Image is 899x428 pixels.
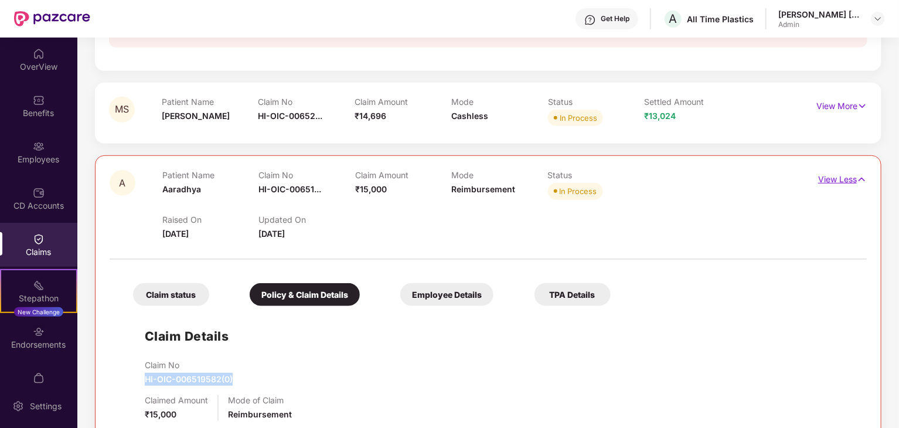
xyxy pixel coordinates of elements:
p: Patient Name [162,97,258,107]
p: Claim Amount [355,97,451,107]
span: [PERSON_NAME] [162,111,230,121]
img: svg+xml;base64,PHN2ZyBpZD0iU2V0dGluZy0yMHgyMCIgeG1sbnM9Imh0dHA6Ly93d3cudzMub3JnLzIwMDAvc3ZnIiB3aW... [12,400,24,412]
span: Cashless [451,111,488,121]
p: Status [548,170,644,180]
p: Status [548,97,645,107]
span: ₹14,696 [355,111,386,121]
p: Patient Name [162,170,258,180]
img: New Pazcare Logo [14,11,90,26]
img: svg+xml;base64,PHN2ZyBpZD0iRHJvcGRvd24tMzJ4MzIiIHhtbG5zPSJodHRwOi8vd3d3LnczLm9yZy8yMDAwL3N2ZyIgd2... [873,14,883,23]
p: Updated On [258,215,355,225]
span: HI-OIC-006519582(0) [145,374,233,384]
h1: Claim Details [145,327,229,346]
p: Claim No [258,170,355,180]
p: Claim No [258,97,355,107]
span: Reimbursement [228,409,292,419]
img: svg+xml;base64,PHN2ZyBpZD0iSG9tZSIgeG1sbnM9Imh0dHA6Ly93d3cudzMub3JnLzIwMDAvc3ZnIiB3aWR0aD0iMjAiIG... [33,48,45,60]
div: In Process [560,112,597,124]
p: Mode of Claim [228,395,292,405]
div: [PERSON_NAME] [PERSON_NAME] [778,9,860,20]
p: Claim No [145,360,233,370]
span: Aaradhya [162,184,201,194]
span: MS [115,104,129,114]
img: svg+xml;base64,PHN2ZyBpZD0iRW5kb3JzZW1lbnRzIiB4bWxucz0iaHR0cDovL3d3dy53My5vcmcvMjAwMC9zdmciIHdpZH... [33,326,45,338]
span: HI-OIC-00651... [258,184,321,194]
p: Mode [451,97,548,107]
span: ₹13,024 [645,111,676,121]
p: Mode [451,170,547,180]
div: Settings [26,400,65,412]
span: ₹15,000 [355,184,387,194]
img: svg+xml;base64,PHN2ZyBpZD0iSGVscC0zMngzMiIgeG1sbnM9Imh0dHA6Ly93d3cudzMub3JnLzIwMDAvc3ZnIiB3aWR0aD... [584,14,596,26]
img: svg+xml;base64,PHN2ZyB4bWxucz0iaHR0cDovL3d3dy53My5vcmcvMjAwMC9zdmciIHdpZHRoPSIxNyIgaGVpZ2h0PSIxNy... [857,100,867,113]
span: [DATE] [258,229,285,239]
p: Settled Amount [645,97,741,107]
p: Claim Amount [355,170,451,180]
span: HI-OIC-00652... [258,111,323,121]
div: In Process [560,185,597,197]
img: svg+xml;base64,PHN2ZyBpZD0iQ2xhaW0iIHhtbG5zPSJodHRwOi8vd3d3LnczLm9yZy8yMDAwL3N2ZyIgd2lkdGg9IjIwIi... [33,233,45,245]
img: svg+xml;base64,PHN2ZyBpZD0iQ0RfQWNjb3VudHMiIGRhdGEtbmFtZT0iQ0QgQWNjb3VudHMiIHhtbG5zPSJodHRwOi8vd3... [33,187,45,199]
div: Stepathon [1,293,76,304]
span: A [120,178,126,188]
p: View Less [818,170,867,186]
div: New Challenge [14,307,63,317]
img: svg+xml;base64,PHN2ZyBpZD0iQmVuZWZpdHMiIHhtbG5zPSJodHRwOi8vd3d3LnczLm9yZy8yMDAwL3N2ZyIgd2lkdGg9Ij... [33,94,45,106]
img: svg+xml;base64,PHN2ZyB4bWxucz0iaHR0cDovL3d3dy53My5vcmcvMjAwMC9zdmciIHdpZHRoPSIyMSIgaGVpZ2h0PSIyMC... [33,280,45,291]
div: Policy & Claim Details [250,283,360,306]
div: Claim status [133,283,209,306]
div: Admin [778,20,860,29]
span: A [669,12,677,26]
p: Raised On [162,215,258,225]
div: Get Help [601,14,629,23]
div: Employee Details [400,283,493,306]
p: Claimed Amount [145,395,208,405]
span: [DATE] [162,229,189,239]
img: svg+xml;base64,PHN2ZyBpZD0iTXlfT3JkZXJzIiBkYXRhLW5hbWU9Ik15IE9yZGVycyIgeG1sbnM9Imh0dHA6Ly93d3cudz... [33,372,45,384]
div: TPA Details [534,283,611,306]
span: ₹15,000 [145,409,176,419]
div: All Time Plastics [687,13,754,25]
span: Reimbursement [451,184,515,194]
img: svg+xml;base64,PHN2ZyB4bWxucz0iaHR0cDovL3d3dy53My5vcmcvMjAwMC9zdmciIHdpZHRoPSIxNyIgaGVpZ2h0PSIxNy... [857,173,867,186]
img: svg+xml;base64,PHN2ZyBpZD0iRW1wbG95ZWVzIiB4bWxucz0iaHR0cDovL3d3dy53My5vcmcvMjAwMC9zdmciIHdpZHRoPS... [33,141,45,152]
p: View More [816,97,867,113]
